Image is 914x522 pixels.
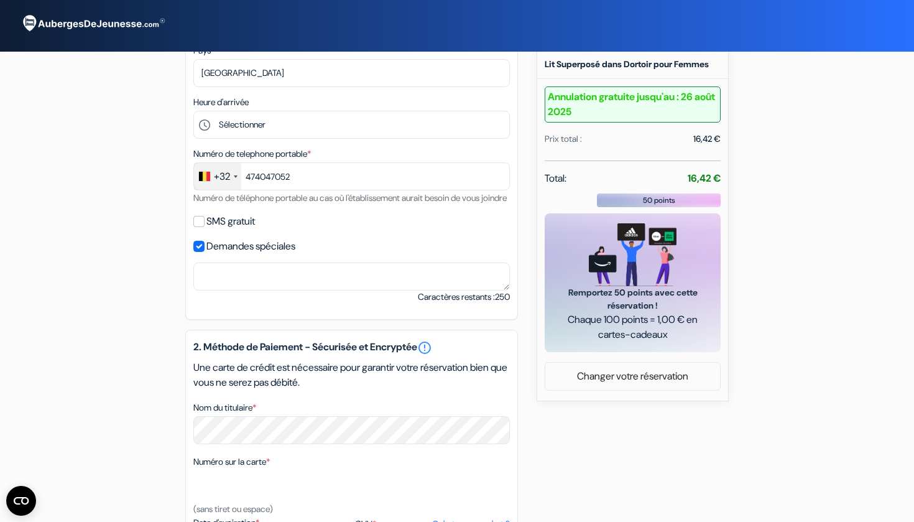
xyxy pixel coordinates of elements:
img: AubergesDeJeunesse.com [15,7,170,40]
span: 50 points [643,195,675,206]
small: Caractères restants : [418,291,510,304]
span: 250 [495,291,510,302]
b: Annulation gratuite jusqu'au : 26 août 2025 [545,86,721,123]
a: error_outline [417,340,432,355]
label: Numéro de telephone portable [193,147,311,161]
span: Chaque 100 points = 1,00 € en cartes-cadeaux [560,312,706,342]
span: Remportez 50 points avec cette réservation ! [560,286,706,312]
strong: 16,42 € [688,172,721,185]
b: Lit Superposé dans Dortoir pour Femmes [545,58,709,70]
small: Numéro de téléphone portable au cas où l'établissement aurait besoin de vous joindre [193,192,507,203]
div: +32 [214,169,230,184]
label: Numéro sur la carte [193,455,270,468]
label: SMS gratuit [206,213,255,230]
div: Prix total : [545,133,582,146]
div: Belgium (België): +32 [194,163,241,190]
p: Une carte de crédit est nécessaire pour garantir votre réservation bien que vous ne serez pas déb... [193,360,510,390]
button: CMP-Widget öffnen [6,486,36,516]
a: Changer votre réservation [545,365,720,388]
label: Nom du titulaire [193,401,256,414]
label: Heure d'arrivée [193,96,249,109]
label: Demandes spéciales [206,238,295,255]
span: Total: [545,171,566,186]
h5: 2. Méthode de Paiement - Sécurisée et Encryptée [193,340,510,355]
img: gift_card_hero_new.png [589,223,676,286]
small: (sans tiret ou espace) [193,503,273,515]
input: 470 12 34 56 [193,162,510,190]
div: 16,42 € [693,133,721,146]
